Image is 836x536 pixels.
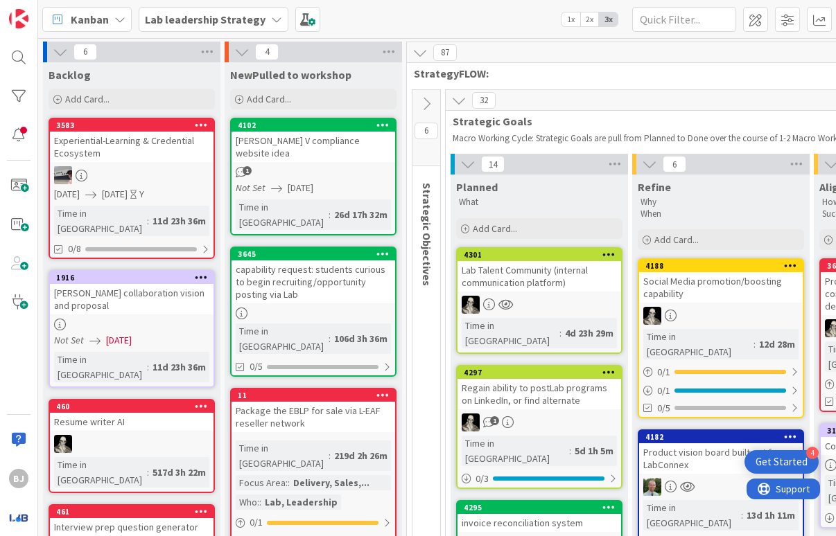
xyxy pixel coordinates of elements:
span: 4 [255,44,279,60]
span: 6 [415,123,438,139]
a: 3645capability request: students curious to begin recruiting/opportunity posting via LabTime in [... [230,247,397,377]
div: 460 [50,400,214,413]
span: [DATE] [288,181,313,195]
div: 11d 23h 36m [149,359,209,375]
div: 11Package the EBLP for sale via L-EAF reseller network [232,389,395,432]
div: 4297 [458,366,621,379]
img: Visit kanbanzone.com [9,9,28,28]
span: : [259,494,261,510]
span: 0/5 [250,359,263,374]
div: 11d 23h 36m [149,213,209,229]
div: 1916[PERSON_NAME] collaboration vision and proposal [50,271,214,314]
div: WS [458,296,621,314]
div: Focus Area: [236,475,288,490]
div: 3583Experiential‑Learning & Credential Ecosystem [50,119,214,162]
span: 0/8 [68,242,81,256]
span: : [569,443,571,458]
div: Time in [GEOGRAPHIC_DATA] [54,352,147,382]
div: 1916 [50,271,214,284]
div: 4188 [639,260,803,272]
div: Package the EBLP for sale via L-EAF reseller network [232,402,395,432]
div: Interview prep question generator [50,518,214,536]
div: Who: [236,494,259,510]
a: 1916[PERSON_NAME] collaboration vision and proposalNot Set[DATE]Time in [GEOGRAPHIC_DATA]:11d 23h... [49,270,215,388]
div: 0/1 [639,364,803,381]
div: 3583 [56,120,214,130]
div: WS [50,435,214,453]
div: Open Get Started checklist, remaining modules: 4 [744,450,819,474]
div: SH [639,478,803,496]
p: Why [641,197,801,208]
div: 106d 3h 36m [331,331,391,346]
div: 4301 [464,250,621,260]
div: 0/1 [232,514,395,531]
div: Experiential‑Learning & Credential Ecosystem [50,132,214,162]
div: Lab Talent Community (internal communication platform) [458,261,621,292]
a: 4102[PERSON_NAME] V compliance website ideaNot Set[DATE]Time in [GEOGRAPHIC_DATA]:26d 17h 32m [230,118,397,235]
span: 1 [243,166,252,175]
div: invoice reconciliation system [458,514,621,532]
div: Delivery, Sales,... [290,475,373,490]
div: 517d 3h 22m [149,465,209,480]
div: 5d 1h 5m [571,443,617,458]
div: 4297 [464,368,621,377]
div: 4 [806,447,819,459]
span: Add Card... [247,93,291,105]
div: 4102 [238,120,395,130]
div: Time in [GEOGRAPHIC_DATA] [462,436,569,466]
div: Time in [GEOGRAPHIC_DATA] [236,440,329,471]
img: SH [643,478,661,496]
span: Add Card... [65,93,110,105]
span: Kanban [71,11,109,28]
span: : [559,325,561,341]
span: 0 / 3 [476,472,489,486]
div: 4295invoice reconciliation system [458,501,621,532]
a: 4188Social Media promotion/boosting capabilityWSTime in [GEOGRAPHIC_DATA]:12d 28m0/10/10/5 [638,258,804,418]
span: 32 [472,92,496,109]
div: Time in [GEOGRAPHIC_DATA] [54,457,147,488]
div: jB [50,166,214,184]
div: Resume writer AI [50,413,214,431]
span: : [147,213,149,229]
div: 13d 1h 11m [743,508,799,523]
span: Add Card... [473,222,517,235]
div: Time in [GEOGRAPHIC_DATA] [643,500,741,530]
span: [DATE] [106,333,132,348]
span: 6 [73,44,97,60]
span: Refine [638,180,671,194]
div: 4182 [645,432,803,442]
div: BJ [9,469,28,488]
div: 0/3 [458,470,621,488]
span: : [329,448,331,463]
img: avatar [9,508,28,527]
input: Quick Filter... [632,7,736,32]
div: 460 [56,402,214,411]
span: Support [29,2,63,19]
span: 6 [663,156,686,172]
span: 3x [599,12,618,26]
div: 11 [238,391,395,400]
span: 1 [490,416,499,425]
div: 4188Social Media promotion/boosting capability [639,260,803,303]
div: Regain ability to postLab programs on LinkedIn, or find alternate [458,379,621,409]
span: : [147,359,149,375]
div: 0/1 [639,382,803,400]
p: When [641,208,801,220]
div: 26d 17h 32m [331,207,391,222]
div: 1916 [56,273,214,283]
div: 3583 [50,119,214,132]
span: 1x [561,12,580,26]
div: 12d 28m [756,337,799,352]
div: WS [639,307,803,325]
b: Lab leadership Strategy [145,12,265,26]
div: Y [139,187,144,202]
span: : [754,337,756,352]
span: : [329,331,331,346]
div: 3645capability request: students curious to begin recruiting/opportunity posting via Lab [232,248,395,303]
div: WS [458,413,621,431]
div: Get Started [756,455,808,469]
div: [PERSON_NAME] V compliance website idea [232,132,395,162]
img: WS [462,413,480,431]
a: 4301Lab Talent Community (internal communication platform)WSTime in [GEOGRAPHIC_DATA]:4d 23h 29m [456,247,622,354]
img: WS [462,296,480,314]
